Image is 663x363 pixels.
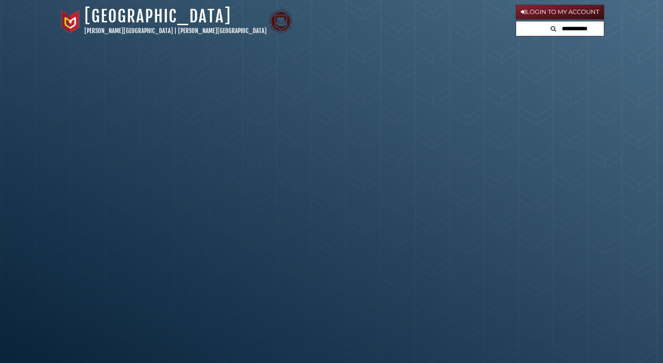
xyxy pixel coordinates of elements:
[551,26,556,32] i: Search
[516,5,604,20] a: Login to My Account
[548,21,559,34] button: Search
[174,27,177,34] span: |
[178,27,267,34] a: [PERSON_NAME][GEOGRAPHIC_DATA]
[84,27,173,34] a: [PERSON_NAME][GEOGRAPHIC_DATA]
[269,10,292,33] img: Calvin Theological Seminary
[84,6,231,27] a: [GEOGRAPHIC_DATA]
[59,10,82,33] img: Calvin University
